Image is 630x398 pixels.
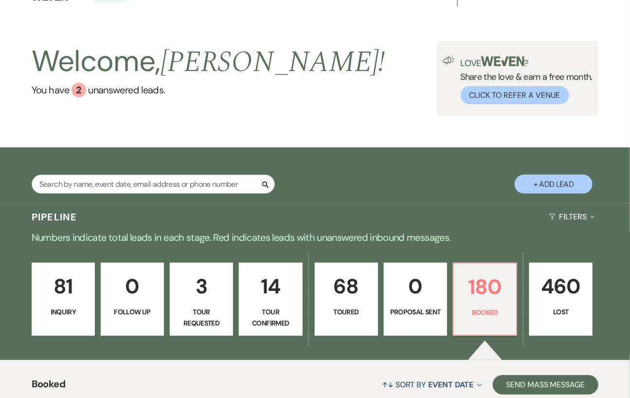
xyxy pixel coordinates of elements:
span: [PERSON_NAME] ! [161,40,385,85]
p: 0 [390,270,441,303]
p: 180 [460,271,510,303]
p: 3 [176,270,227,303]
button: Filters [545,204,598,230]
h3: Pipeline [32,210,77,224]
p: Tour Requested [176,307,227,328]
a: 180Booked [453,263,517,336]
div: 2 [72,83,86,97]
p: 460 [536,270,586,303]
span: Booked [32,377,65,398]
img: weven-logo-green.svg [481,56,524,66]
a: 0Proposal Sent [384,263,447,336]
div: Share the love & earn a free month. [455,56,593,104]
a: 68Toured [315,263,378,336]
p: Love ? [461,56,593,68]
a: 81Inquiry [32,263,95,336]
img: loud-speaker-illustration.svg [443,56,455,64]
p: Lost [536,307,586,317]
button: Sort By Event Date [378,372,485,398]
p: 0 [107,270,158,303]
span: Event Date [428,380,473,390]
a: 3Tour Requested [170,263,233,336]
span: ↑↓ [382,380,394,390]
button: + Add Lead [515,175,593,194]
p: Tour Confirmed [245,307,296,328]
p: 14 [245,270,296,303]
p: Follow Up [107,307,158,317]
a: 0Follow Up [101,263,164,336]
input: Search by name, event date, email address or phone number [32,175,275,194]
a: 14Tour Confirmed [239,263,302,336]
p: Inquiry [38,307,89,317]
h2: Welcome, [32,41,385,83]
p: 68 [321,270,372,303]
p: Proposal Sent [390,307,441,317]
p: Booked [460,307,510,318]
p: 81 [38,270,89,303]
a: You have 2 unanswered leads. [32,83,385,97]
button: Send Mass Message [493,375,599,395]
a: 460Lost [529,263,593,336]
button: Click to Refer a Venue [461,86,569,104]
p: Toured [321,307,372,317]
